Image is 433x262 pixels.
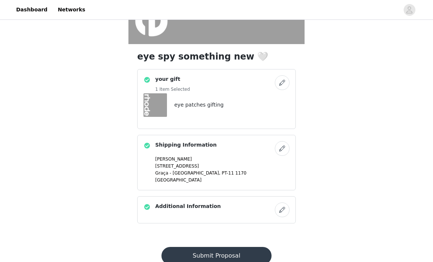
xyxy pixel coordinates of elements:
h4: your gift [155,75,190,83]
h1: eye spy something new 🤍 [137,50,296,63]
h4: eye patches gifting [174,101,223,109]
div: avatar [406,4,413,16]
span: PT-11 [222,171,234,176]
a: Networks [53,1,90,18]
div: Shipping Information [137,135,296,190]
h4: Additional Information [155,202,221,210]
span: Graça - [GEOGRAPHIC_DATA], [155,171,220,176]
a: Dashboard [12,1,52,18]
p: [STREET_ADDRESS] [155,163,290,169]
h5: 1 Item Selected [155,86,190,93]
h4: Shipping Information [155,141,216,149]
span: 1170 [235,171,247,176]
div: Additional Information [137,196,296,223]
div: your gift [137,69,296,129]
p: [PERSON_NAME] [155,156,290,162]
p: [GEOGRAPHIC_DATA] [155,177,290,183]
img: eye patches gifting [143,93,167,117]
